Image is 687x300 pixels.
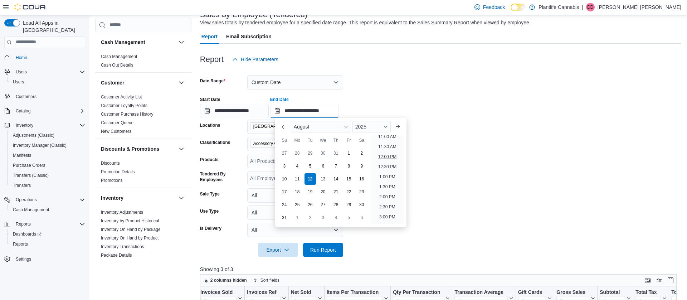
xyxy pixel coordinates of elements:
div: Tu [304,135,316,146]
a: Customers [13,92,39,101]
span: Purchase Orders [10,161,85,170]
div: day-1 [343,147,355,159]
a: Inventory Manager (Classic) [10,141,69,150]
div: day-1 [292,212,303,223]
a: Dashboards [7,229,88,239]
a: Package Details [101,253,132,258]
nav: Complex example [4,49,85,283]
button: Display options [655,276,663,285]
div: day-18 [292,186,303,198]
span: Catalog [16,108,30,114]
div: day-19 [304,186,316,198]
a: Users [10,78,27,86]
label: Use Type [200,208,219,214]
button: Custom Date [247,75,343,89]
a: Promotions [101,178,123,183]
div: day-12 [304,173,316,185]
div: Customer [95,93,191,139]
span: Inventory On Hand by Package [101,227,161,232]
div: day-10 [279,173,290,185]
div: day-26 [304,199,316,211]
label: Is Delivery [200,226,221,231]
a: Discounts [101,161,120,166]
button: Home [1,52,88,63]
div: day-27 [279,147,290,159]
p: Showing 3 of 3 [200,266,681,273]
button: Catalog [13,107,33,115]
span: Inventory Manager (Classic) [13,142,67,148]
button: Transfers [7,180,88,190]
button: Cash Management [101,39,176,46]
span: 2 columns hidden [210,277,247,283]
a: Home [13,53,30,62]
label: Locations [200,122,220,128]
div: day-30 [317,147,329,159]
span: Cash Out Details [101,62,133,68]
span: Users [13,79,24,85]
h3: Discounts & Promotions [101,145,159,153]
div: day-8 [343,160,355,172]
button: Sort fields [250,276,282,285]
li: 12:00 PM [375,153,399,161]
span: Inventory Transactions [101,244,144,250]
button: Transfers (Classic) [7,170,88,180]
div: day-29 [343,199,355,211]
div: Subtotal [600,289,625,296]
div: day-6 [356,212,367,223]
a: Inventory On Hand by Package [101,227,161,232]
div: day-13 [317,173,329,185]
span: Users [16,69,27,75]
a: Promotion Details [101,169,135,174]
button: Cash Management [7,205,88,215]
span: [GEOGRAPHIC_DATA] - Dalhousie [253,123,309,130]
li: 3:30 PM [376,223,398,231]
a: Dashboards [10,230,44,238]
span: Reports [16,221,31,227]
div: Invoices Sold [200,289,237,296]
span: Email Subscription [226,29,272,44]
button: Operations [13,195,40,204]
div: day-5 [343,212,355,223]
div: day-21 [330,186,342,198]
span: Inventory Adjustments [101,209,143,215]
div: Net Sold [291,289,316,296]
span: Users [13,68,85,76]
div: View sales totals by tendered employee for a specified date range. This report is equivalent to t... [200,19,531,26]
a: Inventory by Product Historical [101,218,159,223]
span: Sort fields [260,277,279,283]
span: Reports [13,241,28,247]
span: Home [13,53,85,62]
div: Button. Open the year selector. 2025 is currently selected. [352,121,391,132]
span: Cash Management [101,54,137,59]
span: Customers [16,94,36,100]
span: Home [16,55,27,61]
span: Purchase Orders [13,163,45,168]
p: | [582,3,583,11]
div: day-30 [356,199,367,211]
span: Inventory [13,121,85,130]
div: Button. Open the month selector. August is currently selected. [291,121,351,132]
div: day-27 [317,199,329,211]
div: day-14 [330,173,342,185]
li: 11:00 AM [375,132,399,141]
li: 11:30 AM [375,142,399,151]
a: Purchase Orders [10,161,48,170]
a: Customer Loyalty Points [101,103,147,108]
a: New Customers [101,129,131,134]
input: Press the down key to open a popover containing a calendar. [200,104,269,118]
div: day-11 [292,173,303,185]
span: Package Details [101,252,132,258]
span: Dashboards [10,230,85,238]
div: day-31 [279,212,290,223]
label: Tendered By Employees [200,171,244,183]
span: Operations [13,195,85,204]
li: 12:30 PM [375,163,399,171]
li: 2:30 PM [376,203,398,211]
a: Inventory Transactions [101,244,144,249]
button: Previous Month [278,121,289,132]
div: day-5 [304,160,316,172]
li: 1:30 PM [376,183,398,191]
h3: Customer [101,79,124,86]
